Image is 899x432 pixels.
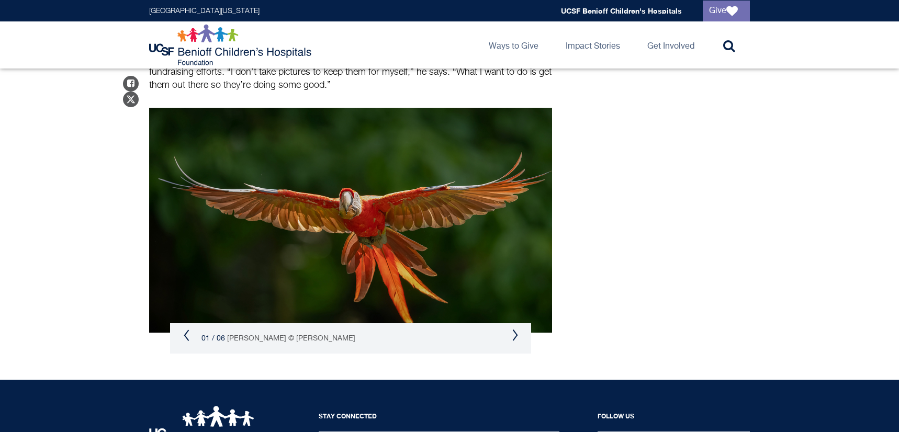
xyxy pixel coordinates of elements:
a: UCSF Benioff Children's Hospitals [561,6,682,15]
h2: Stay Connected [319,406,559,431]
a: Get Involved [639,21,703,69]
small: [PERSON_NAME] © [PERSON_NAME] [227,335,355,342]
a: [GEOGRAPHIC_DATA][US_STATE] [149,7,260,15]
img: Logo for UCSF Benioff Children's Hospitals Foundation [149,24,314,66]
img: Scarlett Macaw Raffel [149,108,552,333]
span: 01 / 06 [201,335,225,342]
a: Ways to Give [480,21,547,69]
a: Impact Stories [557,21,628,69]
button: Next [512,329,518,342]
a: Give [703,1,750,21]
h2: Follow Us [598,406,750,431]
button: Previous [183,329,189,342]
